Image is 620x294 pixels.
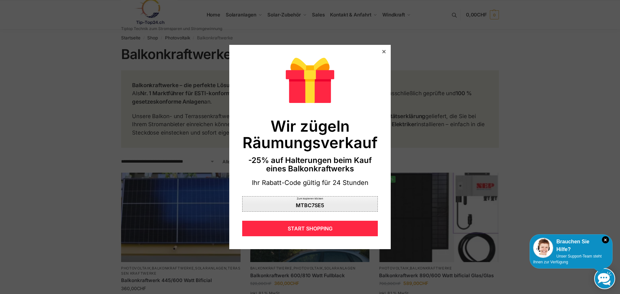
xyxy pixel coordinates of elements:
img: Customer service [533,238,553,258]
div: START SHOPPING [242,221,378,236]
div: Zum kopieren klickenMTBC7SE5 [242,196,378,212]
div: MTBC7SE5 [296,203,324,208]
span: Unser Support-Team steht Ihnen zur Verfügung [533,254,602,264]
div: -25% auf Halterungen beim Kauf eines Balkonkraftwerks [242,156,378,173]
div: Ihr Rabatt-Code gültig für 24 Stunden [242,178,378,188]
div: Zum kopieren klicken [243,197,377,204]
i: Schließen [602,236,609,243]
div: Brauchen Sie Hilfe? [533,238,609,253]
div: Wir zügeln Räumungsverkauf [242,118,378,151]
